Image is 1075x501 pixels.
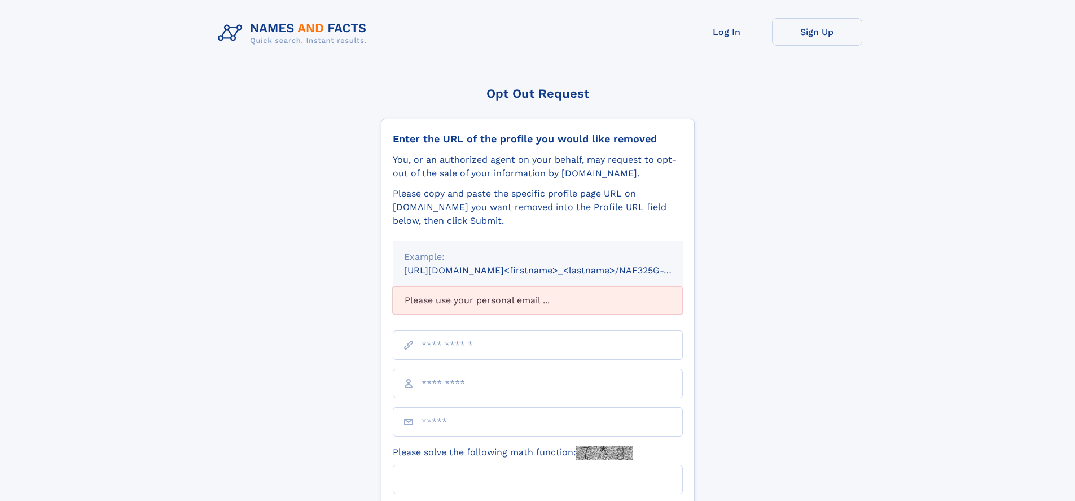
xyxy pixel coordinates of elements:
a: Log In [682,18,772,46]
label: Please solve the following math function: [393,446,633,460]
a: Sign Up [772,18,862,46]
small: [URL][DOMAIN_NAME]<firstname>_<lastname>/NAF325G-xxxxxxxx [404,265,704,276]
div: Please use your personal email ... [393,286,683,315]
div: Opt Out Request [381,86,695,101]
div: Enter the URL of the profile you would like removed [393,133,683,145]
img: Logo Names and Facts [213,18,376,49]
div: Please copy and paste the specific profile page URL on [DOMAIN_NAME] you want removed into the Pr... [393,187,683,228]
div: You, or an authorized agent on your behalf, may request to opt-out of the sale of your informatio... [393,153,683,180]
div: Example: [404,250,672,264]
